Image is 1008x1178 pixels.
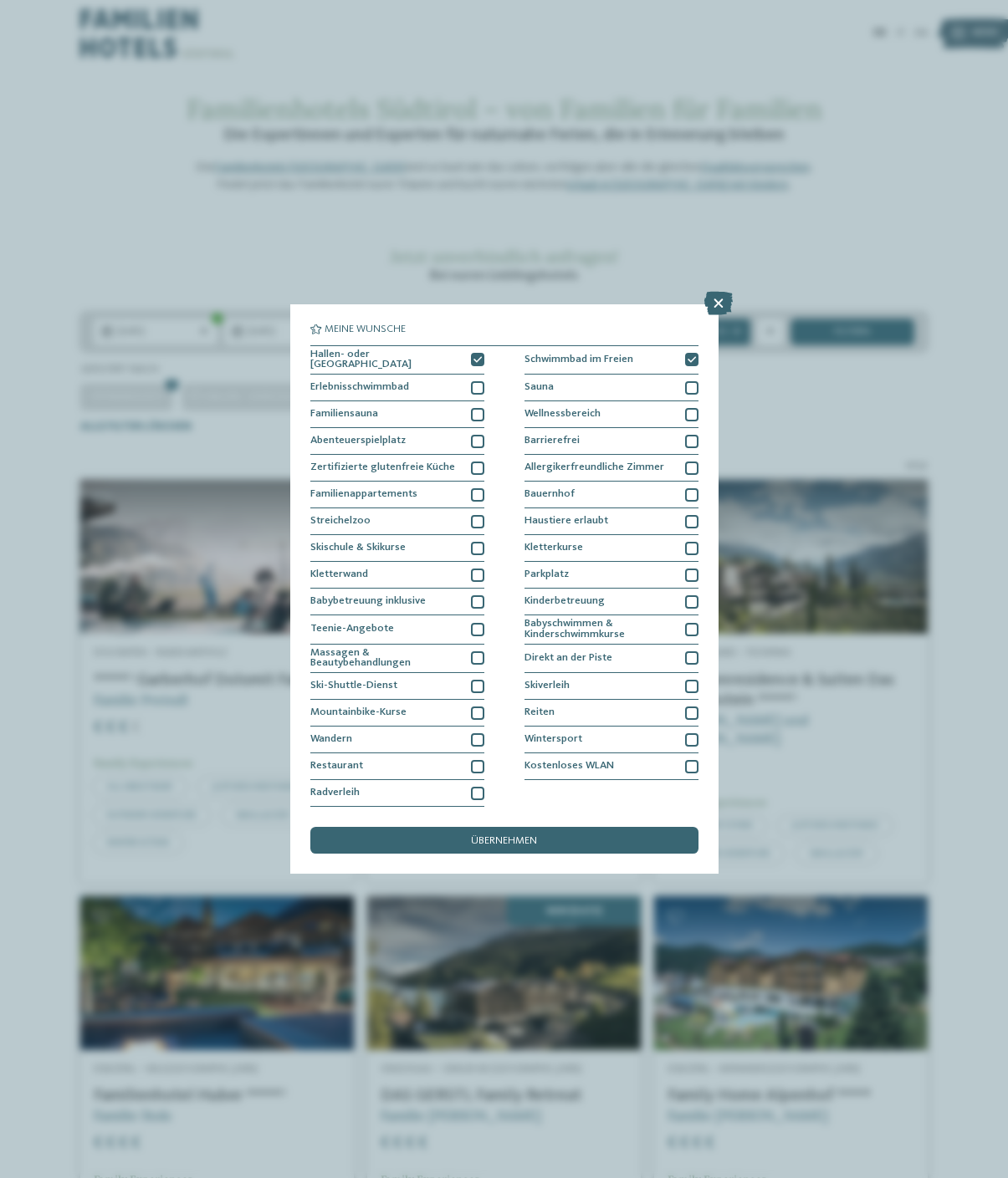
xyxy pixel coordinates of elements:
[310,349,461,371] span: Hallen- oder [GEOGRAPHIC_DATA]
[524,734,582,745] span: Wintersport
[524,489,575,500] span: Bauernhof
[524,761,614,772] span: Kostenloses WLAN
[524,653,612,664] span: Direkt an der Piste
[310,516,371,527] span: Streichelzoo
[524,382,554,393] span: Sauna
[524,681,570,691] span: Skiverleih
[310,761,363,772] span: Restaurant
[310,569,368,580] span: Kletterwand
[310,648,461,670] span: Massagen & Beautybehandlungen
[524,409,601,420] span: Wellnessbereich
[524,619,675,640] span: Babyschwimmen & Kinderschwimmkurse
[310,543,406,553] span: Skischule & Skikurse
[524,543,583,553] span: Kletterkurse
[310,436,406,446] span: Abenteuerspielplatz
[310,382,409,393] span: Erlebnisschwimmbad
[310,681,397,691] span: Ski-Shuttle-Dienst
[310,624,394,635] span: Teenie-Angebote
[471,836,537,847] span: übernehmen
[524,436,580,446] span: Barrierefrei
[310,489,417,500] span: Familienappartements
[310,596,426,607] span: Babybetreuung inklusive
[524,516,608,527] span: Haustiere erlaubt
[310,409,378,420] span: Familiensauna
[310,462,455,473] span: Zertifizierte glutenfreie Küche
[524,596,605,607] span: Kinderbetreuung
[524,354,633,365] span: Schwimmbad im Freien
[310,788,360,798] span: Radverleih
[524,462,664,473] span: Allergikerfreundliche Zimmer
[524,569,569,580] span: Parkplatz
[325,324,406,335] span: Meine Wünsche
[524,707,555,718] span: Reiten
[310,707,407,718] span: Mountainbike-Kurse
[310,734,352,745] span: Wandern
